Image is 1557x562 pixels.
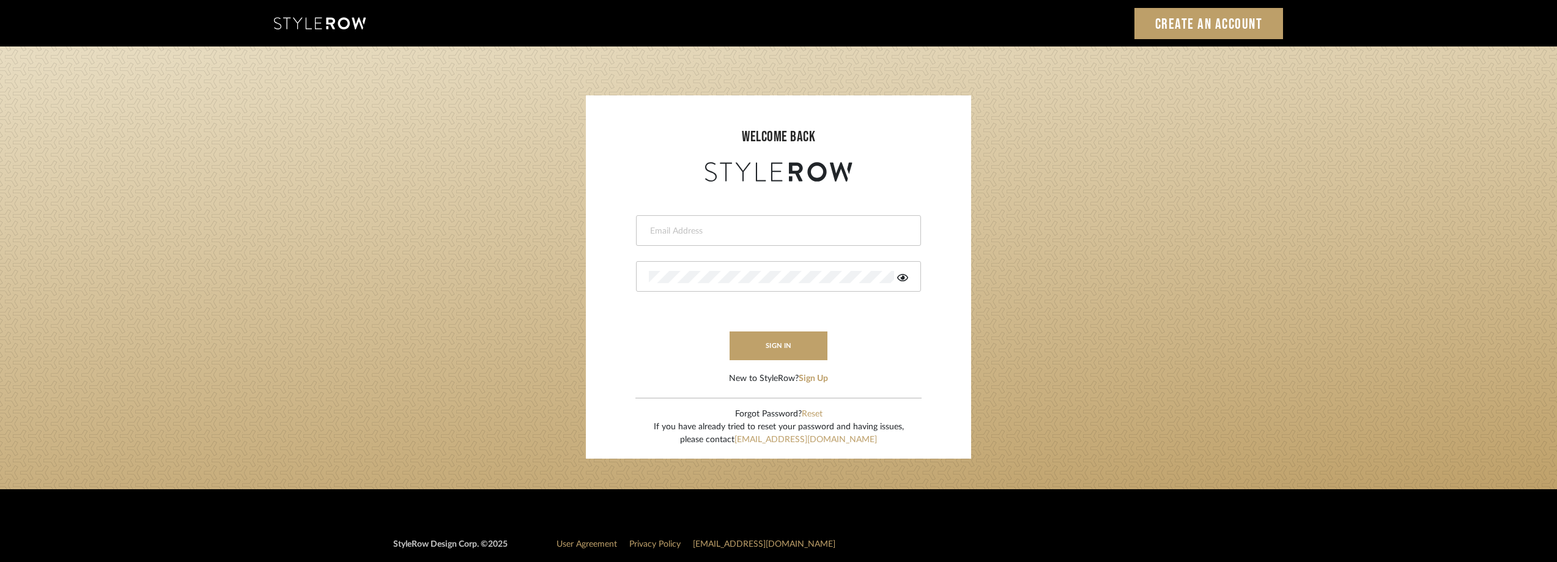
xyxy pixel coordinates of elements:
[557,540,617,549] a: User Agreement
[598,126,959,148] div: welcome back
[799,372,828,385] button: Sign Up
[802,408,823,421] button: Reset
[393,538,508,561] div: StyleRow Design Corp. ©2025
[693,540,835,549] a: [EMAIL_ADDRESS][DOMAIN_NAME]
[1134,8,1284,39] a: Create an Account
[730,331,827,360] button: sign in
[729,372,828,385] div: New to StyleRow?
[629,540,681,549] a: Privacy Policy
[649,225,905,237] input: Email Address
[734,435,877,444] a: [EMAIL_ADDRESS][DOMAIN_NAME]
[654,421,904,446] div: If you have already tried to reset your password and having issues, please contact
[654,408,904,421] div: Forgot Password?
